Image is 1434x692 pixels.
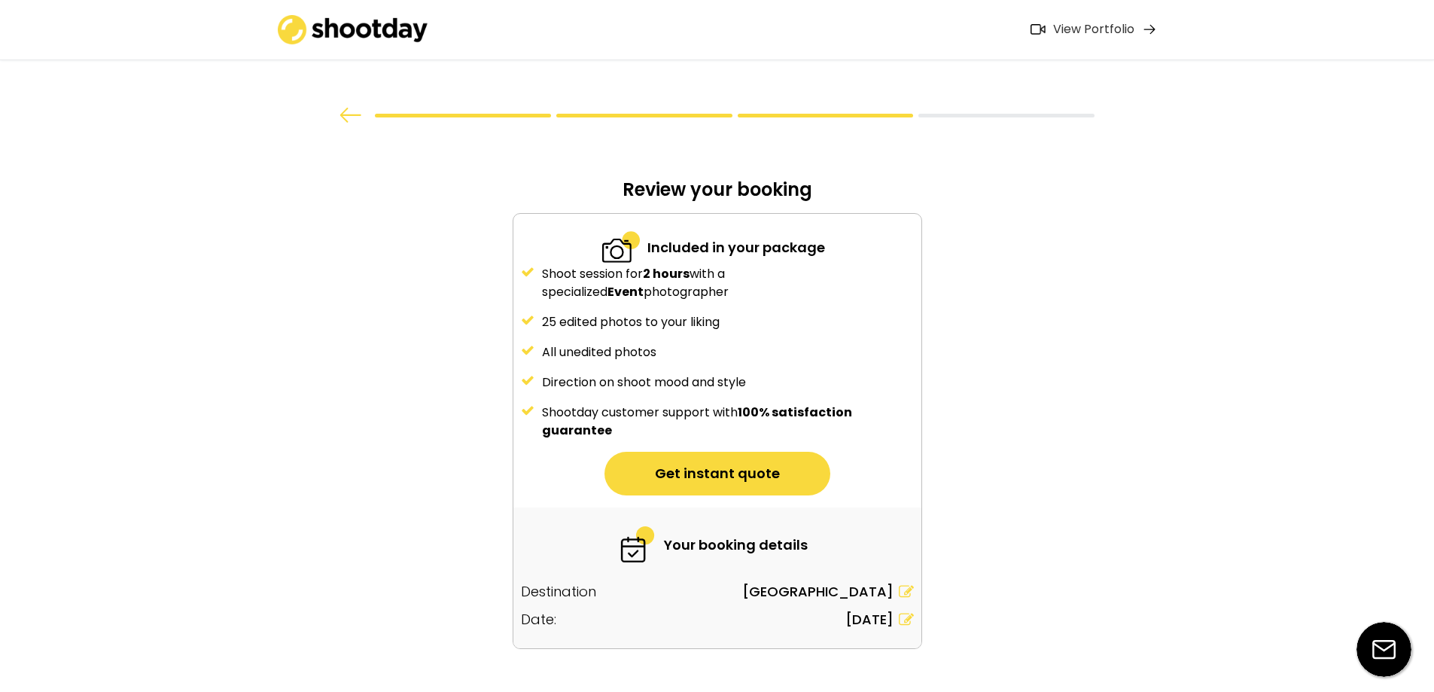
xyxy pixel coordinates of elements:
[1053,22,1134,38] div: View Portfolio
[664,535,808,555] div: Your booking details
[542,404,914,440] div: Shootday customer support with
[521,609,556,630] div: Date:
[647,237,825,258] div: Included in your package
[607,283,644,300] strong: Event
[604,452,830,495] button: Get instant quote
[542,343,914,361] div: All unedited photos
[521,581,596,602] div: Destination
[278,15,428,44] img: shootday_logo.png
[513,178,922,213] div: Review your booking
[1356,622,1411,677] img: email-icon%20%281%29.svg
[643,265,690,282] strong: 2 hours
[542,373,914,392] div: Direction on shoot mood and style
[542,313,914,331] div: 25 edited photos to your liking
[339,108,362,123] img: arrow%20back.svg
[602,229,640,265] img: 2-specialized.svg
[619,526,656,562] img: 6-fast.svg
[542,404,854,439] strong: 100% satisfaction guarantee
[542,265,914,301] div: Shoot session for with a specialized photographer
[742,581,894,602] div: [GEOGRAPHIC_DATA]
[845,609,894,630] div: [DATE]
[1031,24,1046,35] img: Icon%20feather-video%402x.png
